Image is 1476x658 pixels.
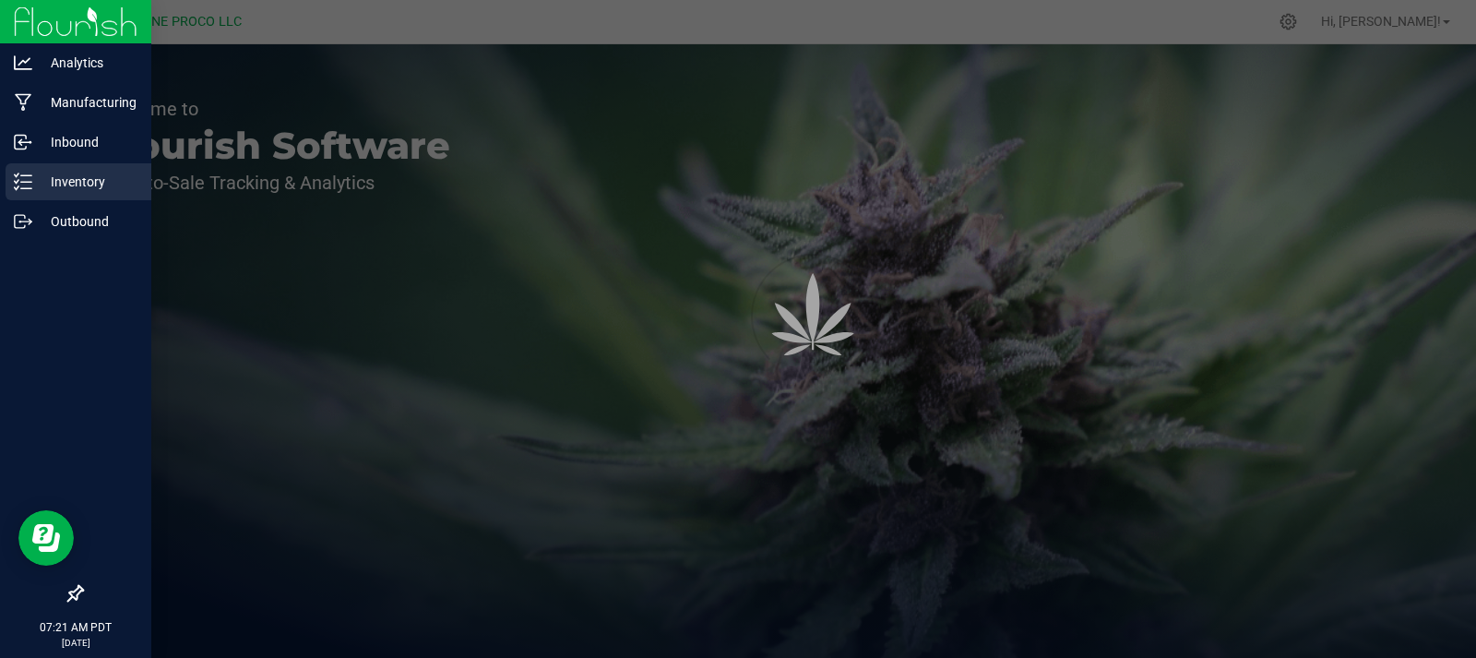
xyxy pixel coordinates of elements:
p: Inventory [32,171,143,193]
inline-svg: Inbound [14,133,32,151]
p: Analytics [32,52,143,74]
p: Outbound [32,210,143,233]
p: Inbound [32,131,143,153]
inline-svg: Analytics [14,54,32,72]
p: [DATE] [8,636,143,650]
p: 07:21 AM PDT [8,619,143,636]
iframe: Resource center [18,510,74,566]
inline-svg: Manufacturing [14,93,32,112]
inline-svg: Inventory [14,173,32,191]
p: Manufacturing [32,91,143,114]
inline-svg: Outbound [14,212,32,231]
